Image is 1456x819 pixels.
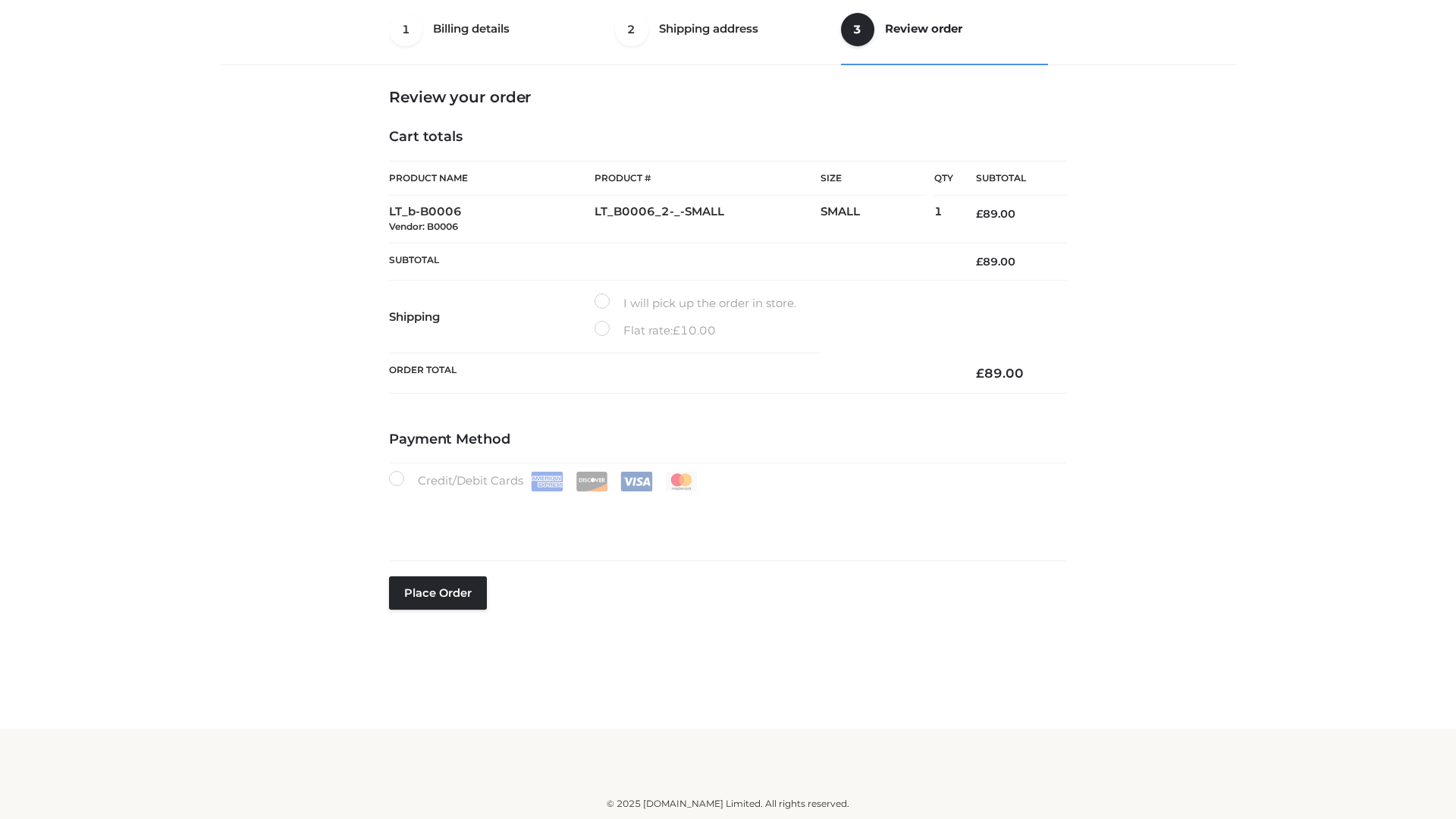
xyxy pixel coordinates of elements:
bdi: 89.00 [976,207,1015,221]
img: Mastercard [665,472,698,491]
label: Credit/Debit Cards [389,471,699,491]
th: Subtotal [953,162,1067,196]
bdi: 10.00 [673,323,716,337]
bdi: 89.00 [976,255,1015,268]
bdi: 89.00 [976,366,1024,381]
td: SMALL [821,196,934,243]
th: Shipping [389,281,595,353]
iframe: Secure payment input frame [386,488,1064,544]
h3: Review your order [389,88,1067,106]
img: Discover [576,472,608,491]
th: Product Name [389,161,595,196]
th: Subtotal [389,243,953,280]
th: Order Total [389,353,953,394]
small: Vendor: B0006 [389,221,458,232]
div: © 2025 [DOMAIN_NAME] Limited. All rights reserved. [225,796,1231,811]
button: Place order [389,576,487,610]
h4: Payment Method [389,431,1067,448]
td: LT_B0006_2-_-SMALL [595,196,821,243]
label: I will pick up the order in store. [595,293,796,313]
span: £ [976,255,983,268]
th: Size [821,162,927,196]
th: Product # [595,161,821,196]
span: £ [976,207,983,221]
td: 1 [934,196,953,243]
span: £ [976,366,984,381]
img: Visa [620,472,653,491]
span: £ [673,323,680,337]
img: Amex [531,472,563,491]
td: LT_b-B0006 [389,196,595,243]
label: Flat rate: [595,321,716,340]
th: Qty [934,161,953,196]
h4: Cart totals [389,129,1067,146]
